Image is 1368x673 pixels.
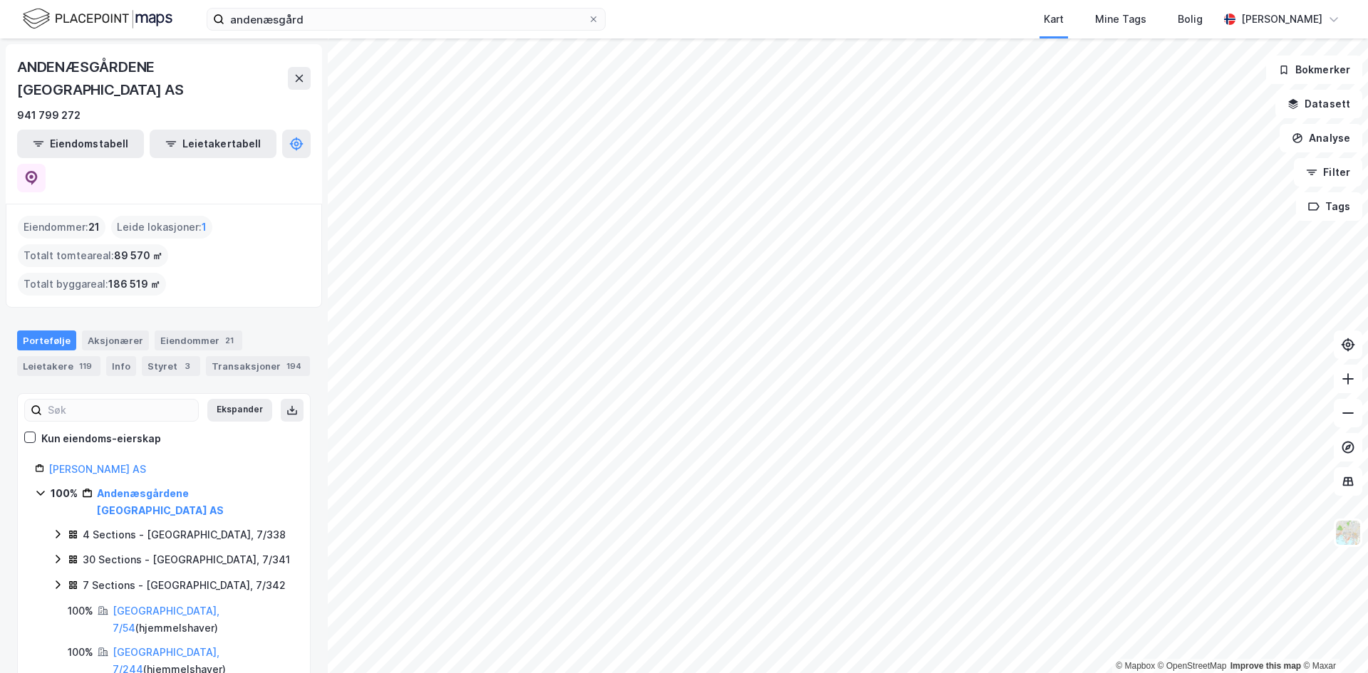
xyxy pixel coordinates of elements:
[83,551,290,568] div: 30 Sections - [GEOGRAPHIC_DATA], 7/341
[113,605,219,634] a: [GEOGRAPHIC_DATA], 7/54
[142,356,200,376] div: Styret
[17,130,144,158] button: Eiendomstabell
[206,356,310,376] div: Transaksjoner
[1266,56,1362,84] button: Bokmerker
[41,430,161,447] div: Kun eiendoms-eierskap
[155,330,242,350] div: Eiendommer
[106,356,136,376] div: Info
[1116,661,1155,671] a: Mapbox
[207,399,272,422] button: Ekspander
[1275,90,1362,118] button: Datasett
[1297,605,1368,673] div: Kontrollprogram for chat
[1296,192,1362,221] button: Tags
[1158,661,1227,671] a: OpenStreetMap
[97,487,224,516] a: Andenæsgårdene [GEOGRAPHIC_DATA] AS
[1294,158,1362,187] button: Filter
[113,602,293,637] div: ( hjemmelshaver )
[1335,519,1362,546] img: Z
[111,216,212,239] div: Leide lokasjoner :
[108,276,160,293] span: 186 519 ㎡
[1230,661,1301,671] a: Improve this map
[23,6,172,31] img: logo.f888ab2527a4732fd821a326f86c7f29.svg
[1095,11,1146,28] div: Mine Tags
[1280,124,1362,152] button: Analyse
[17,330,76,350] div: Portefølje
[1178,11,1203,28] div: Bolig
[1241,11,1322,28] div: [PERSON_NAME]
[114,247,162,264] span: 89 570 ㎡
[17,107,81,124] div: 941 799 272
[18,273,166,296] div: Totalt byggareal :
[1044,11,1064,28] div: Kart
[1297,605,1368,673] iframe: Chat Widget
[51,485,78,502] div: 100%
[18,244,168,267] div: Totalt tomteareal :
[48,463,146,475] a: [PERSON_NAME] AS
[284,359,304,373] div: 194
[42,400,198,421] input: Søk
[76,359,95,373] div: 119
[150,130,276,158] button: Leietakertabell
[180,359,195,373] div: 3
[17,356,100,376] div: Leietakere
[83,526,286,543] div: 4 Sections - [GEOGRAPHIC_DATA], 7/338
[68,644,93,661] div: 100%
[83,577,286,594] div: 7 Sections - [GEOGRAPHIC_DATA], 7/342
[222,333,237,348] div: 21
[88,219,100,236] span: 21
[202,219,207,236] span: 1
[224,9,588,30] input: Søk på adresse, matrikkel, gårdeiere, leietakere eller personer
[18,216,105,239] div: Eiendommer :
[17,56,288,101] div: ANDENÆSGÅRDENE [GEOGRAPHIC_DATA] AS
[68,602,93,620] div: 100%
[82,330,149,350] div: Aksjonærer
